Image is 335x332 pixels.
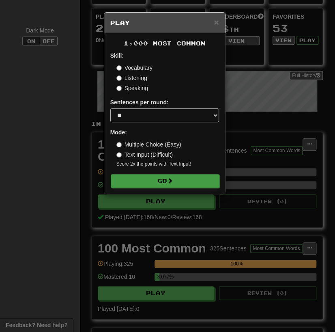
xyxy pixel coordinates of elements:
label: Vocabulary [116,64,152,72]
input: Multiple Choice (Easy) [116,142,122,147]
h5: Play [110,19,219,27]
label: Text Input (Difficult) [116,151,173,159]
strong: Skill: [110,52,124,59]
label: Multiple Choice (Easy) [116,140,181,149]
strong: Mode: [110,129,127,136]
button: Close [214,18,219,26]
span: × [214,17,219,27]
span: 1,000 Most Common [124,40,206,47]
label: Sentences per round: [110,98,169,106]
label: Speaking [116,84,148,92]
input: Text Input (Difficult) [116,152,122,157]
input: Speaking [116,86,122,91]
input: Vocabulary [116,65,122,71]
button: Go [111,174,219,188]
small: Score 2x the points with Text Input ! [116,161,219,168]
label: Listening [116,74,147,82]
input: Listening [116,75,122,81]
